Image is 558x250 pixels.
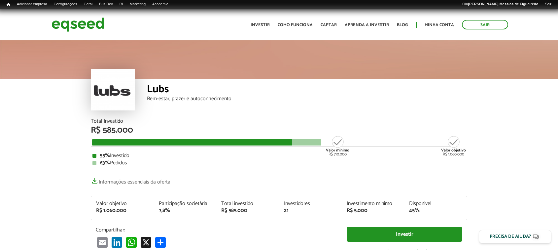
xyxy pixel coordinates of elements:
[139,236,153,247] a: X
[278,23,313,27] a: Como funciona
[52,16,104,33] img: EqSeed
[221,208,274,213] div: R$ 585.000
[159,208,212,213] div: 7,8%
[459,2,541,7] a: Olá[PERSON_NAME] Messias de Figueirêdo
[468,2,538,6] strong: [PERSON_NAME] Messias de Figueirêdo
[409,201,462,206] div: Disponível
[100,151,110,160] strong: 55%
[409,208,462,213] div: 45%
[147,96,467,102] div: Bem-estar, prazer e autoconhecimento
[125,236,138,247] a: WhatsApp
[221,201,274,206] div: Total investido
[100,158,110,167] strong: 63%
[321,23,337,27] a: Captar
[91,119,467,124] div: Total Investido
[347,201,400,206] div: Investimento mínimo
[284,208,337,213] div: 21
[14,2,51,7] a: Adicionar empresa
[541,2,555,7] a: Sair
[96,227,337,233] p: Compartilhar:
[147,84,467,96] div: Lubs
[116,2,126,7] a: RI
[347,208,400,213] div: R$ 5.000
[441,147,466,153] strong: Valor objetivo
[92,153,466,158] div: Investido
[154,236,167,247] a: Compartilhar
[126,2,149,7] a: Marketing
[325,135,350,156] div: R$ 710.000
[462,20,508,29] a: Sair
[7,2,10,7] span: Início
[3,2,14,8] a: Início
[347,227,462,242] a: Investir
[149,2,172,7] a: Academia
[284,201,337,206] div: Investidores
[91,176,170,185] a: Informações essenciais da oferta
[96,236,109,247] a: Email
[51,2,81,7] a: Configurações
[345,23,389,27] a: Aprenda a investir
[92,160,466,166] div: Pedidos
[91,126,467,135] div: R$ 585.000
[80,2,96,7] a: Geral
[397,23,408,27] a: Blog
[110,236,123,247] a: LinkedIn
[441,135,466,156] div: R$ 1.060.000
[159,201,212,206] div: Participação societária
[96,208,149,213] div: R$ 1.060.000
[96,2,116,7] a: Bus Dev
[326,147,349,153] strong: Valor mínimo
[425,23,454,27] a: Minha conta
[96,201,149,206] div: Valor objetivo
[251,23,270,27] a: Investir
